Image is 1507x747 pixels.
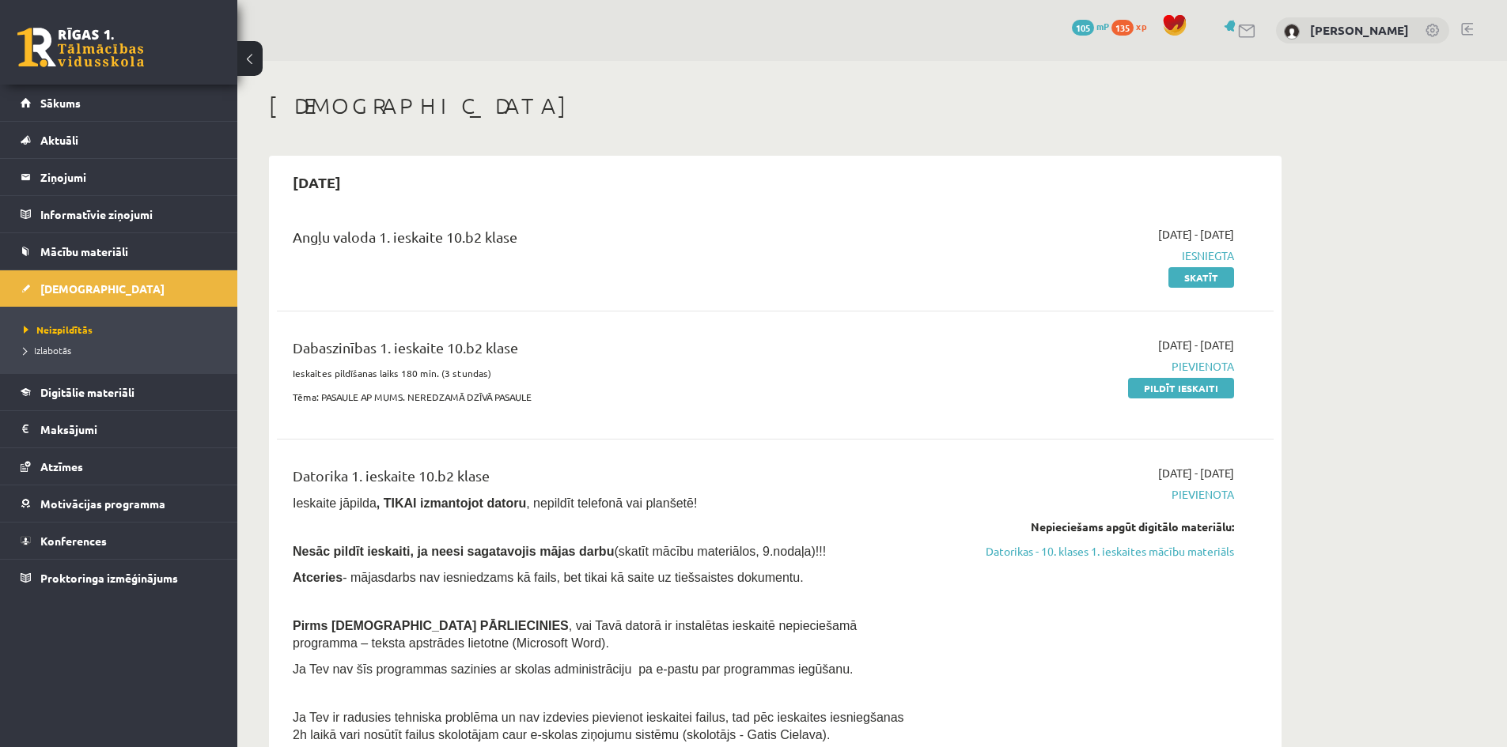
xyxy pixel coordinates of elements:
[277,164,357,201] h2: [DATE]
[40,281,165,296] span: [DEMOGRAPHIC_DATA]
[1158,226,1234,243] span: [DATE] - [DATE]
[1136,20,1146,32] span: xp
[21,196,218,232] a: Informatīvie ziņojumi
[21,485,218,522] a: Motivācijas programma
[293,226,912,255] div: Angļu valoda 1. ieskaite 10.b2 klase
[293,662,853,676] span: Ja Tev nav šīs programmas sazinies ar skolas administrāciju pa e-pastu par programmas iegūšanu.
[293,571,804,584] span: - mājasdarbs nav iesniedzams kā fails, bet tikai kā saite uz tiešsaistes dokumentu.
[936,543,1234,560] a: Datorikas - 10. klases 1. ieskaites mācību materiāls
[24,343,222,357] a: Izlabotās
[293,711,904,741] span: Ja Tev ir radusies tehniska problēma un nav izdevies pievienot ieskaitei failus, tad pēc ieskaite...
[293,619,857,650] span: , vai Tavā datorā ir instalētas ieskaitē nepieciešamā programma – teksta apstrādes lietotne (Micr...
[21,411,218,447] a: Maksājumi
[40,244,128,258] span: Mācību materiāli
[24,323,93,336] span: Neizpildītās
[1284,24,1300,40] img: Marko Osemļjaks
[936,358,1234,375] span: Pievienota
[936,486,1234,503] span: Pievienota
[293,337,912,366] div: Dabaszinības 1. ieskaite 10.b2 klase
[293,571,343,584] b: Atceries
[293,390,912,404] p: Tēma: PASAULE AP MUMS. NEREDZAMĀ DZĪVĀ PASAULE
[1168,267,1234,288] a: Skatīt
[1111,20,1134,36] span: 135
[377,496,526,510] b: , TIKAI izmantojot datoru
[40,411,218,447] legend: Maksājumi
[293,496,697,510] span: Ieskaite jāpilda , nepildīt telefonā vai planšetē!
[24,323,222,337] a: Neizpildītās
[40,459,83,473] span: Atzīmes
[936,247,1234,264] span: Iesniegta
[40,96,81,110] span: Sākums
[1096,20,1109,32] span: mP
[1111,20,1154,32] a: 135 xp
[269,92,1282,119] h1: [DEMOGRAPHIC_DATA]
[24,344,71,357] span: Izlabotās
[40,159,218,195] legend: Ziņojumi
[936,519,1234,535] div: Nepieciešams apgūt digitālo materiālu:
[21,374,218,410] a: Digitālie materiāli
[21,560,218,596] a: Proktoringa izmēģinājums
[1072,20,1109,32] a: 105 mP
[293,545,614,558] span: Nesāc pildīt ieskaiti, ja neesi sagatavojis mājas darbu
[40,496,165,511] span: Motivācijas programma
[17,28,144,67] a: Rīgas 1. Tālmācības vidusskola
[40,196,218,232] legend: Informatīvie ziņojumi
[21,85,218,121] a: Sākums
[21,448,218,485] a: Atzīmes
[21,523,218,559] a: Konferences
[40,133,78,147] span: Aktuāli
[1158,465,1234,481] span: [DATE] - [DATE]
[21,270,218,307] a: [DEMOGRAPHIC_DATA]
[21,233,218,270] a: Mācību materiāli
[21,159,218,195] a: Ziņojumi
[293,619,569,632] span: Pirms [DEMOGRAPHIC_DATA] PĀRLIECINIES
[1072,20,1094,36] span: 105
[1310,22,1409,38] a: [PERSON_NAME]
[40,571,178,585] span: Proktoringa izmēģinājums
[1158,337,1234,353] span: [DATE] - [DATE]
[614,545,826,558] span: (skatīt mācību materiālos, 9.nodaļa)!!!
[21,122,218,158] a: Aktuāli
[293,465,912,494] div: Datorika 1. ieskaite 10.b2 klase
[293,366,912,380] p: Ieskaites pildīšanas laiks 180 min. (3 stundas)
[1128,378,1234,398] a: Pildīt ieskaiti
[40,534,107,548] span: Konferences
[40,385,134,399] span: Digitālie materiāli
